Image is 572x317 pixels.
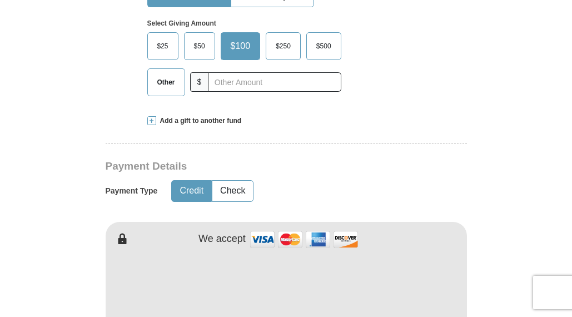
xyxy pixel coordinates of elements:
strong: Select Giving Amount [147,19,216,27]
h5: Payment Type [106,186,158,196]
span: Add a gift to another fund [156,116,242,126]
button: Credit [172,181,211,201]
span: $25 [152,38,174,55]
input: Other Amount [208,72,341,92]
img: credit cards accepted [248,227,360,251]
h4: We accept [198,233,246,245]
h3: Payment Details [106,160,389,173]
span: $250 [270,38,296,55]
span: $100 [225,38,256,55]
span: $ [190,72,209,92]
span: $50 [188,38,211,55]
button: Check [212,181,253,201]
span: Other [152,74,181,91]
span: $500 [311,38,337,55]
